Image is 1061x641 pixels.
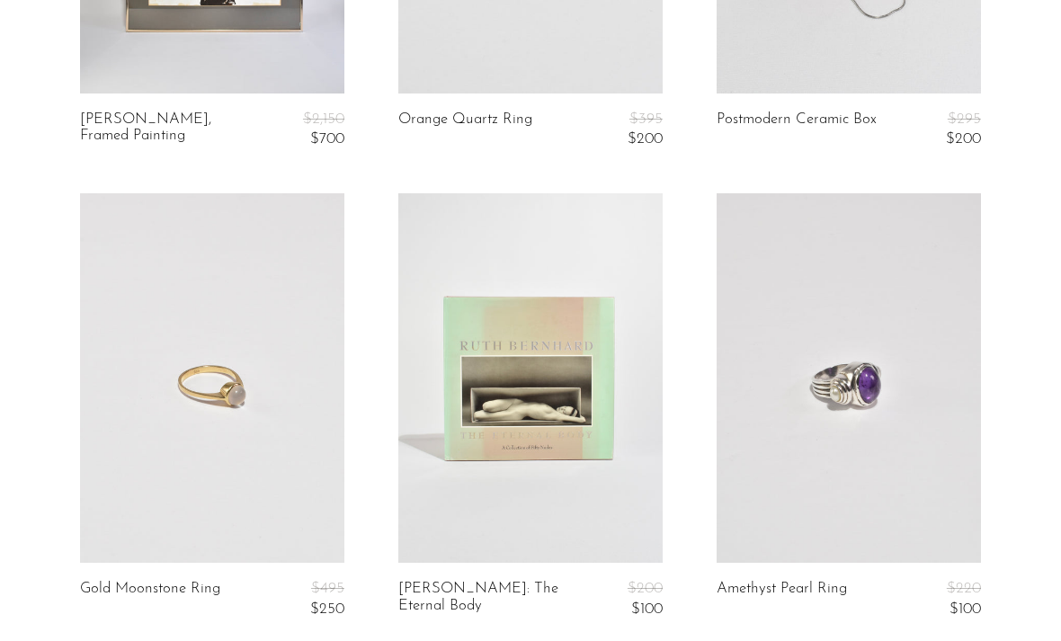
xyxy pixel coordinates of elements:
a: [PERSON_NAME]: The Eternal Body [398,581,573,618]
a: Amethyst Pearl Ring [717,581,847,618]
span: $200 [946,131,981,147]
span: $295 [948,111,981,127]
span: $2,150 [303,111,344,127]
span: $495 [311,581,344,596]
a: Gold Moonstone Ring [80,581,220,618]
a: Postmodern Ceramic Box [717,111,877,148]
span: $200 [628,581,663,596]
a: Orange Quartz Ring [398,111,532,148]
span: $250 [310,601,344,617]
span: $700 [310,131,344,147]
span: $395 [629,111,663,127]
span: $100 [631,601,663,617]
span: $220 [947,581,981,596]
span: $200 [628,131,663,147]
span: $100 [950,601,981,617]
a: [PERSON_NAME], Framed Painting [80,111,254,148]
